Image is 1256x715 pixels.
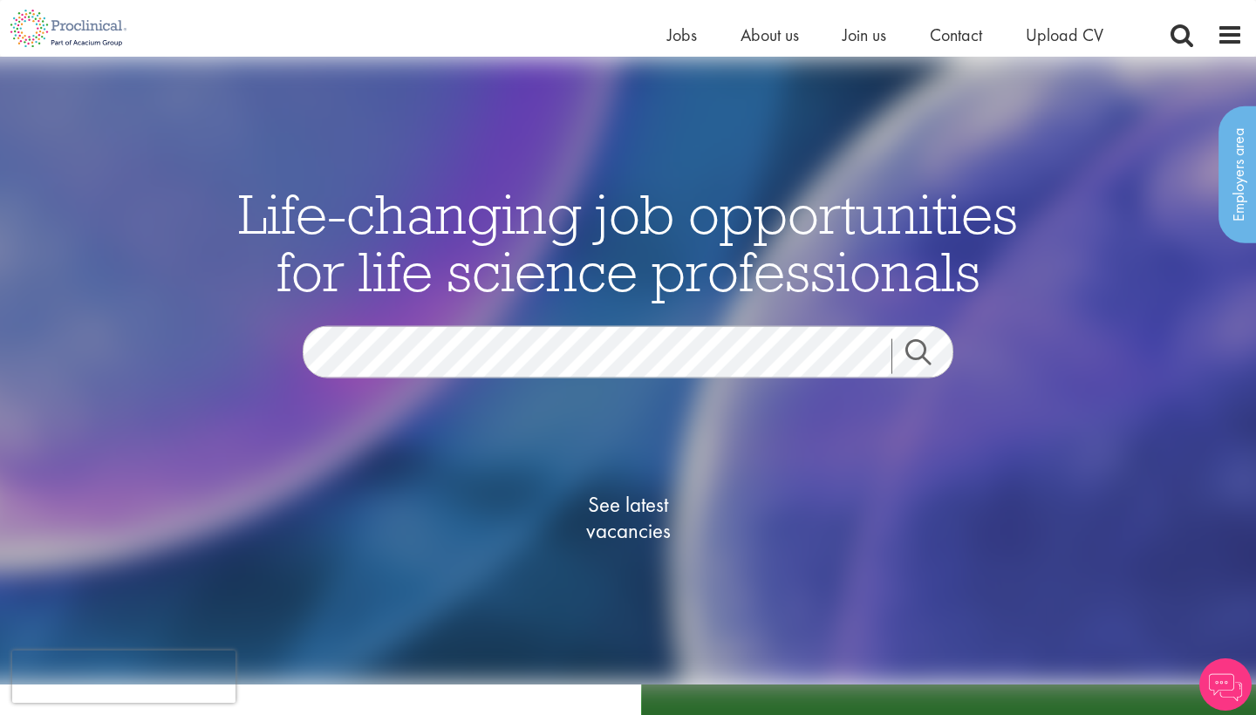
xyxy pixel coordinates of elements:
img: Chatbot [1199,658,1252,711]
a: See latestvacancies [541,422,715,614]
span: Life-changing job opportunities for life science professionals [238,179,1018,306]
span: See latest vacancies [541,492,715,544]
a: Jobs [667,24,697,46]
a: About us [741,24,799,46]
a: Join us [843,24,886,46]
a: Contact [930,24,982,46]
a: Upload CV [1026,24,1103,46]
a: Job search submit button [891,339,966,374]
iframe: reCAPTCHA [12,650,235,703]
